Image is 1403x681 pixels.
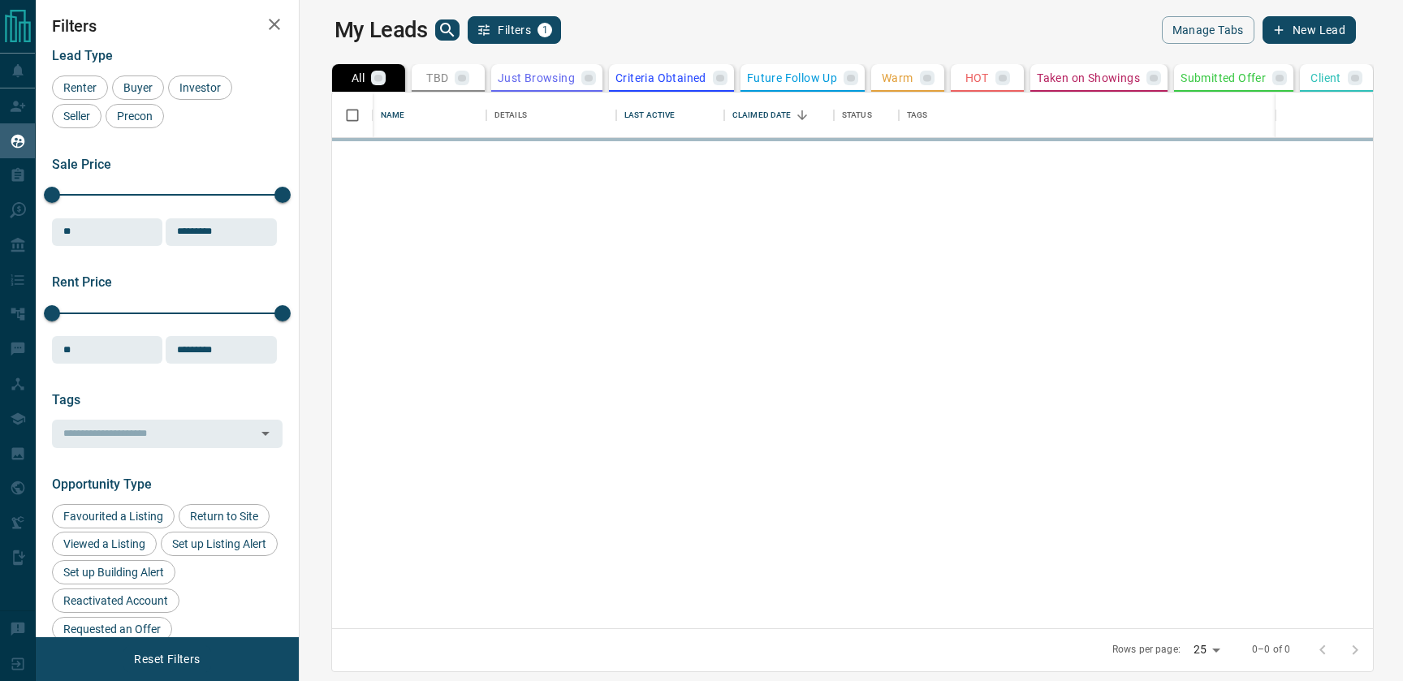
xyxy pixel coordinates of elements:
p: All [352,72,365,84]
div: Favourited a Listing [52,504,175,528]
p: Just Browsing [498,72,575,84]
button: Manage Tabs [1162,16,1254,44]
span: Rent Price [52,274,112,290]
div: Return to Site [179,504,270,528]
div: Reactivated Account [52,588,179,613]
p: Taken on Showings [1037,72,1140,84]
span: Favourited a Listing [58,510,169,523]
h1: My Leads [335,17,428,43]
div: Status [842,93,872,138]
div: Tags [899,93,1331,138]
div: Precon [106,104,164,128]
div: Tags [907,93,928,138]
div: Investor [168,75,232,100]
span: Precon [111,110,158,123]
span: Opportunity Type [52,476,152,492]
span: Requested an Offer [58,623,166,636]
div: Claimed Date [724,93,834,138]
span: Sale Price [52,157,111,172]
span: Seller [58,110,96,123]
span: 1 [539,24,550,36]
p: Warm [882,72,913,84]
p: Future Follow Up [747,72,837,84]
div: Name [373,93,486,138]
span: Set up Building Alert [58,566,170,579]
p: TBD [426,72,448,84]
span: Tags [52,392,80,407]
div: Requested an Offer [52,617,172,641]
div: Last Active [616,93,724,138]
div: Buyer [112,75,164,100]
div: Viewed a Listing [52,532,157,556]
div: Details [486,93,616,138]
span: Renter [58,81,102,94]
button: Open [254,422,277,445]
div: Status [834,93,899,138]
div: Set up Building Alert [52,560,175,584]
button: search button [435,19,460,41]
p: Client [1310,72,1340,84]
button: Filters1 [468,16,561,44]
span: Viewed a Listing [58,537,151,550]
span: Buyer [118,81,158,94]
p: 0–0 of 0 [1252,643,1290,657]
span: Lead Type [52,48,113,63]
p: HOT [965,72,989,84]
div: Renter [52,75,108,100]
div: Set up Listing Alert [161,532,278,556]
div: 25 [1187,638,1226,662]
div: Last Active [624,93,675,138]
div: Seller [52,104,101,128]
div: Claimed Date [732,93,792,138]
button: New Lead [1263,16,1356,44]
button: Sort [791,104,814,127]
h2: Filters [52,16,283,36]
p: Rows per page: [1112,643,1181,657]
div: Name [381,93,405,138]
span: Return to Site [184,510,264,523]
button: Reset Filters [123,645,210,673]
p: Criteria Obtained [615,72,706,84]
p: Submitted Offer [1181,72,1266,84]
div: Details [494,93,527,138]
span: Set up Listing Alert [166,537,272,550]
span: Investor [174,81,227,94]
span: Reactivated Account [58,594,174,607]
